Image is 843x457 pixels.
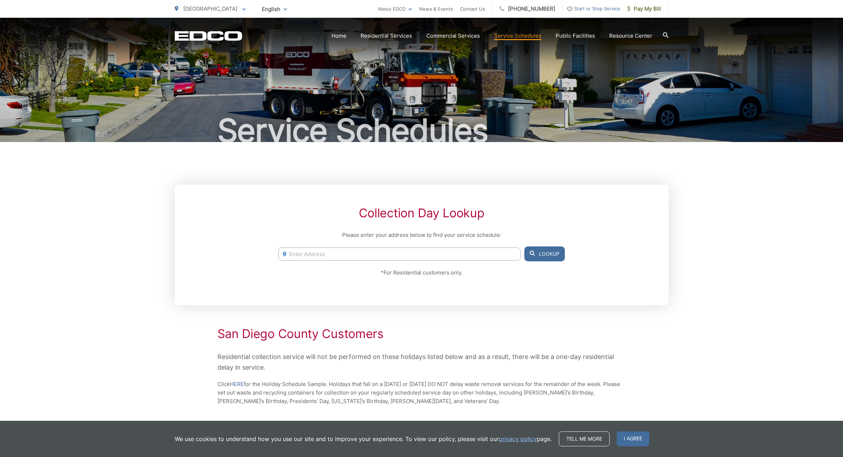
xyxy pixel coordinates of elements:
p: Click for the Holiday Schedule Sample. Holidays that fall on a [DATE] or [DATE] DO NOT delay wast... [217,380,626,406]
h2: Collection Day Lookup [278,206,564,220]
a: Public Facilities [556,32,595,40]
button: Lookup [524,246,565,261]
a: About EDCO [378,5,412,13]
a: Residential Services [361,32,412,40]
a: Resource Center [609,32,652,40]
a: EDCD logo. Return to the homepage. [175,31,242,41]
span: English [256,3,292,15]
a: Tell me more [559,431,610,446]
a: HERE [230,380,244,388]
a: Contact Us [460,5,485,13]
span: [GEOGRAPHIC_DATA] [183,5,237,12]
p: *For Residential customers only. [278,268,564,277]
span: Pay My Bill [627,5,661,13]
a: privacy policy [499,435,537,443]
a: Service Schedules [494,32,541,40]
input: Enter Address [278,247,520,261]
h1: Service Schedules [175,113,669,148]
a: Home [331,32,346,40]
p: We use cookies to understand how you use our site and to improve your experience. To view our pol... [175,435,552,443]
span: I agree [617,431,649,446]
a: News & Events [419,5,453,13]
h2: San Diego County Customers [217,327,626,341]
p: Please enter your address below to find your service schedule: [278,231,564,239]
p: Residential collection service will not be performed on these holidays listed below and as a resu... [217,352,626,373]
a: Commercial Services [426,32,480,40]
